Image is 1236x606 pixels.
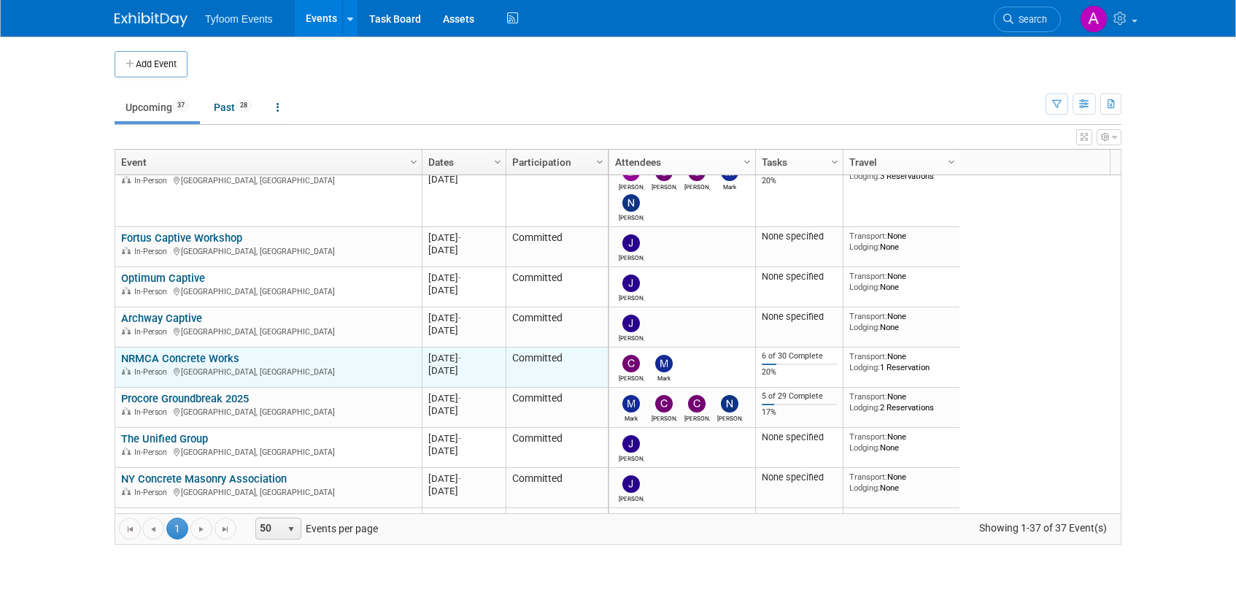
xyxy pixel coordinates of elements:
[849,512,887,522] span: Transport:
[619,493,644,502] div: Jason Cuskelly
[717,181,743,191] div: Mark Nelson
[428,150,496,174] a: Dates
[762,512,838,522] div: 9 of 30 Complete
[622,355,640,372] img: Corbin Nelson
[762,311,838,323] div: None specified
[762,176,838,186] div: 20%
[762,432,838,443] div: None specified
[655,355,673,372] img: Mark Nelson
[849,362,880,372] span: Lodging:
[428,352,499,364] div: [DATE]
[196,523,207,535] span: Go to the next page
[506,307,608,348] td: Committed
[506,468,608,508] td: Committed
[622,194,640,212] img: Nathan Nelson
[458,473,461,484] span: -
[594,156,606,168] span: Column Settings
[428,364,499,377] div: [DATE]
[428,231,499,244] div: [DATE]
[124,523,136,535] span: Go to the first page
[119,518,141,540] a: Go to the first page
[121,392,249,405] a: Procore Groundbreak 2025
[121,174,415,186] div: [GEOGRAPHIC_DATA], [GEOGRAPHIC_DATA]
[849,351,954,372] div: None 1 Reservation
[619,292,644,302] div: Jason Cuskelly
[122,327,131,334] img: In-Person Event
[849,351,887,361] span: Transport:
[121,312,202,325] a: Archway Captive
[115,12,188,27] img: ExhibitDay
[122,287,131,294] img: In-Person Event
[121,150,412,174] a: Event
[849,472,887,482] span: Transport:
[506,508,608,548] td: Committed
[1013,14,1047,25] span: Search
[619,332,644,342] div: Jason Cuskelly
[134,287,171,296] span: In-Person
[966,518,1121,538] span: Showing 1-37 of 37 Event(s)
[121,432,208,445] a: The Unified Group
[115,51,188,77] button: Add Event
[849,432,954,453] div: None None
[236,100,252,111] span: 28
[506,267,608,307] td: Committed
[428,244,499,256] div: [DATE]
[173,100,189,111] span: 37
[428,324,499,337] div: [DATE]
[458,312,461,323] span: -
[506,428,608,468] td: Committed
[408,156,420,168] span: Column Settings
[134,407,171,417] span: In-Person
[121,365,415,377] div: [GEOGRAPHIC_DATA], [GEOGRAPHIC_DATA]
[622,435,640,453] img: Jason Cuskelly
[428,392,499,404] div: [DATE]
[121,513,260,526] a: SMACNA Annual Convention
[122,247,131,254] img: In-Person Event
[849,512,954,533] div: 1 Reservation None
[285,523,297,535] span: select
[619,212,644,221] div: Nathan Nelson
[827,150,843,172] a: Column Settings
[147,523,159,535] span: Go to the previous page
[134,176,171,185] span: In-Person
[115,93,200,121] a: Upcoming37
[458,232,461,243] span: -
[121,486,415,498] div: [GEOGRAPHIC_DATA], [GEOGRAPHIC_DATA]
[122,448,131,455] img: In-Person Event
[652,413,677,422] div: Corbin Nelson
[122,367,131,375] img: In-Person Event
[428,513,499,525] div: [DATE]
[619,453,644,462] div: Jason Cuskelly
[849,271,954,292] div: None None
[622,475,640,493] img: Jason Cuskelly
[122,407,131,415] img: In-Person Event
[428,284,499,296] div: [DATE]
[721,395,738,413] img: Nathan Nelson
[512,150,598,174] a: Participation
[615,150,746,174] a: Attendees
[762,391,838,402] div: 5 of 29 Complete
[619,252,644,261] div: Jason Cuskelly
[849,242,880,252] span: Lodging:
[256,518,281,539] span: 50
[849,282,880,292] span: Lodging:
[946,156,957,168] span: Column Settings
[142,518,164,540] a: Go to the previous page
[190,518,212,540] a: Go to the next page
[994,7,1061,32] a: Search
[121,325,415,337] div: [GEOGRAPHIC_DATA], [GEOGRAPHIC_DATA]
[428,445,499,457] div: [DATE]
[762,271,838,283] div: None specified
[829,156,841,168] span: Column Settings
[762,407,838,418] div: 17%
[428,404,499,417] div: [DATE]
[652,181,677,191] div: Corbin Nelson
[849,311,887,321] span: Transport:
[121,231,242,245] a: Fortus Captive Workshop
[622,275,640,292] img: Jason Cuskelly
[944,150,960,172] a: Column Settings
[428,173,499,185] div: [DATE]
[490,150,506,172] a: Column Settings
[622,315,640,332] img: Jason Cuskelly
[849,322,880,332] span: Lodging:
